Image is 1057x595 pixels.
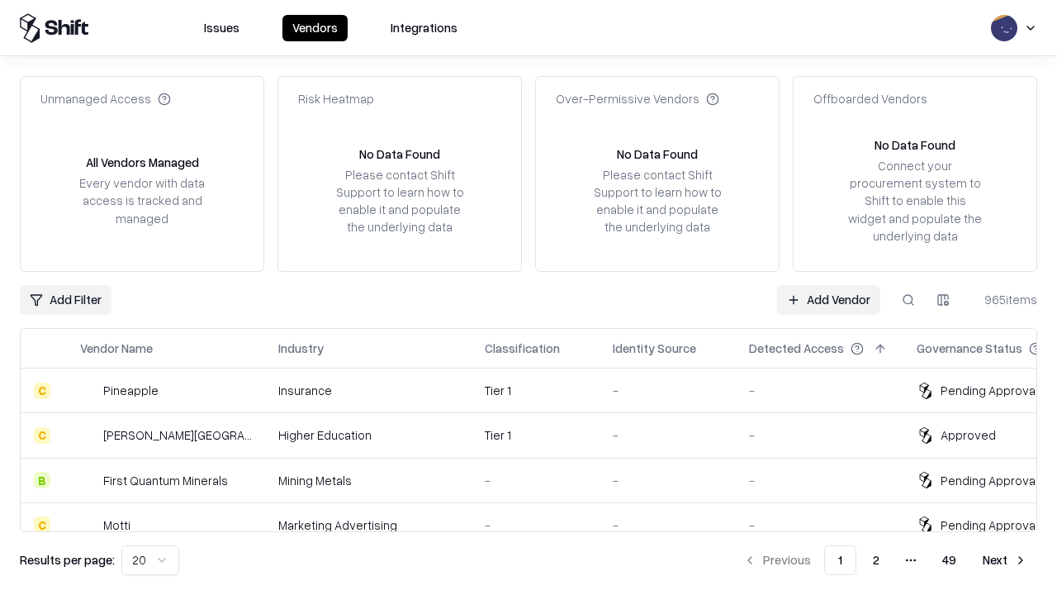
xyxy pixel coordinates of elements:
[941,426,996,444] div: Approved
[34,516,50,533] div: C
[589,166,726,236] div: Please contact Shift Support to learn how to enable it and populate the underlying data
[973,545,1037,575] button: Next
[875,136,955,154] div: No Data Found
[20,551,115,569] p: Results per page:
[917,340,1022,357] div: Governance Status
[485,340,560,357] div: Classification
[777,285,880,315] a: Add Vendor
[278,340,324,357] div: Industry
[617,145,698,163] div: No Data Found
[613,382,723,399] div: -
[282,15,348,41] button: Vendors
[613,340,696,357] div: Identity Source
[298,90,374,107] div: Risk Heatmap
[824,545,856,575] button: 1
[613,426,723,444] div: -
[941,382,1038,399] div: Pending Approval
[941,472,1038,489] div: Pending Approval
[278,472,458,489] div: Mining Metals
[485,516,586,534] div: -
[80,472,97,488] img: First Quantum Minerals
[103,472,228,489] div: First Quantum Minerals
[103,426,252,444] div: [PERSON_NAME][GEOGRAPHIC_DATA]
[80,340,153,357] div: Vendor Name
[749,340,844,357] div: Detected Access
[929,545,969,575] button: 49
[278,382,458,399] div: Insurance
[34,427,50,444] div: C
[485,426,586,444] div: Tier 1
[73,174,211,226] div: Every vendor with data access is tracked and managed
[34,383,50,399] div: C
[103,382,159,399] div: Pineapple
[103,516,130,534] div: Motti
[860,545,893,575] button: 2
[941,516,1038,534] div: Pending Approval
[34,472,50,488] div: B
[80,516,97,533] img: Motti
[813,90,927,107] div: Offboarded Vendors
[359,145,440,163] div: No Data Found
[749,426,890,444] div: -
[749,472,890,489] div: -
[80,427,97,444] img: Reichman University
[733,545,1037,575] nav: pagination
[278,516,458,534] div: Marketing Advertising
[749,516,890,534] div: -
[613,516,723,534] div: -
[20,285,111,315] button: Add Filter
[194,15,249,41] button: Issues
[971,291,1037,308] div: 965 items
[40,90,171,107] div: Unmanaged Access
[278,426,458,444] div: Higher Education
[80,383,97,399] img: Pineapple
[331,166,468,236] div: Please contact Shift Support to learn how to enable it and populate the underlying data
[556,90,719,107] div: Over-Permissive Vendors
[613,472,723,489] div: -
[485,382,586,399] div: Tier 1
[485,472,586,489] div: -
[749,382,890,399] div: -
[846,157,984,245] div: Connect your procurement system to Shift to enable this widget and populate the underlying data
[86,154,199,171] div: All Vendors Managed
[381,15,467,41] button: Integrations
